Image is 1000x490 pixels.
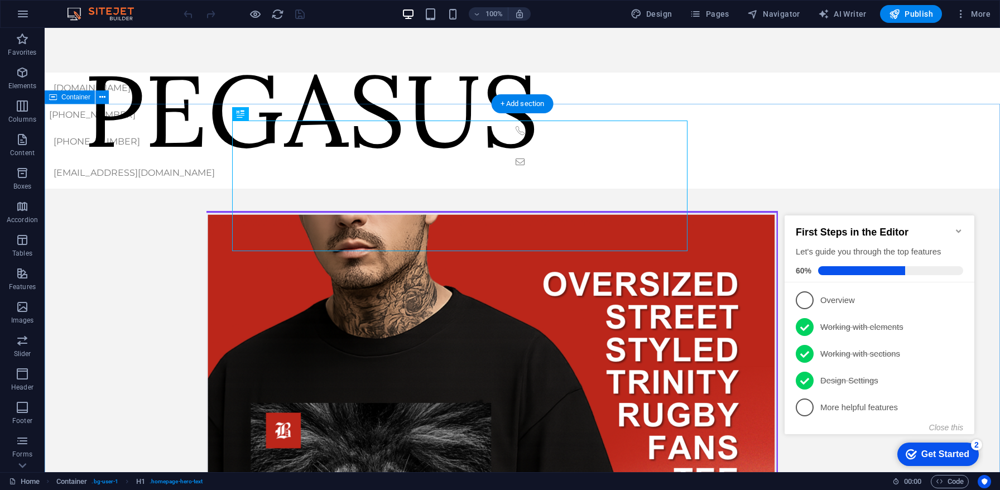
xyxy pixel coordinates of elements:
p: Images [11,316,34,325]
button: AI Writer [814,5,871,23]
p: Features [9,282,36,291]
div: Get Started 2 items remaining, 60% complete [117,243,199,267]
p: Working with elements [40,122,174,134]
p: Footer [12,416,32,425]
h6: 100% [485,7,503,21]
li: Working with elements [4,114,194,141]
span: More [955,8,991,20]
p: Slider [14,349,31,358]
span: 00 00 [904,475,921,488]
p: Working with sections [40,149,174,161]
li: Working with sections [4,141,194,168]
p: Header [11,383,33,392]
button: Design [626,5,677,23]
span: Pages [690,8,729,20]
button: 100% [469,7,508,21]
a: Click to cancel selection. Double-click to open Pages [9,475,40,488]
button: Close this [149,224,183,233]
p: Columns [8,115,36,124]
p: Elements [8,81,37,90]
span: Code [936,475,964,488]
span: AI Writer [818,8,867,20]
span: Click to select. Double-click to edit [136,475,145,488]
button: More [951,5,995,23]
span: Container [61,94,90,100]
p: Forms [12,450,32,459]
div: Get Started [141,250,189,260]
div: + Add section [492,94,554,113]
p: Overview [40,95,174,107]
div: Design (Ctrl+Alt+Y) [626,5,677,23]
li: Design Settings [4,168,194,195]
button: Pages [685,5,733,23]
button: Publish [880,5,942,23]
p: Favorites [8,48,36,57]
p: More helpful features [40,203,174,214]
button: Code [931,475,969,488]
span: Navigator [747,8,800,20]
button: Click here to leave preview mode and continue editing [248,7,262,21]
div: 2 [191,240,202,251]
span: Publish [889,8,933,20]
img: Editor Logo [64,7,148,21]
span: : [912,477,914,486]
h2: First Steps in the Editor [16,27,183,39]
span: Click to select. Double-click to edit [56,475,88,488]
button: Usercentrics [978,475,991,488]
p: Accordion [7,215,38,224]
p: Tables [12,249,32,258]
li: Overview [4,88,194,114]
span: 60% [16,67,38,76]
button: reload [271,7,284,21]
div: Minimize checklist [174,27,183,36]
span: . bg-user-1 [92,475,118,488]
p: Boxes [13,182,32,191]
h6: Session time [892,475,922,488]
button: Navigator [743,5,805,23]
span: Design [631,8,672,20]
i: On resize automatically adjust zoom level to fit chosen device. [515,9,525,19]
span: . homepage-hero-text [150,475,203,488]
i: Reload page [271,8,284,21]
nav: breadcrumb [56,475,203,488]
p: Design Settings [40,176,174,188]
iframe: To enrich screen reader interactions, please activate Accessibility in Grammarly extension settings [45,28,1000,472]
div: Let's guide you through the top features [16,47,183,59]
li: More helpful features [4,195,194,222]
p: Content [10,148,35,157]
